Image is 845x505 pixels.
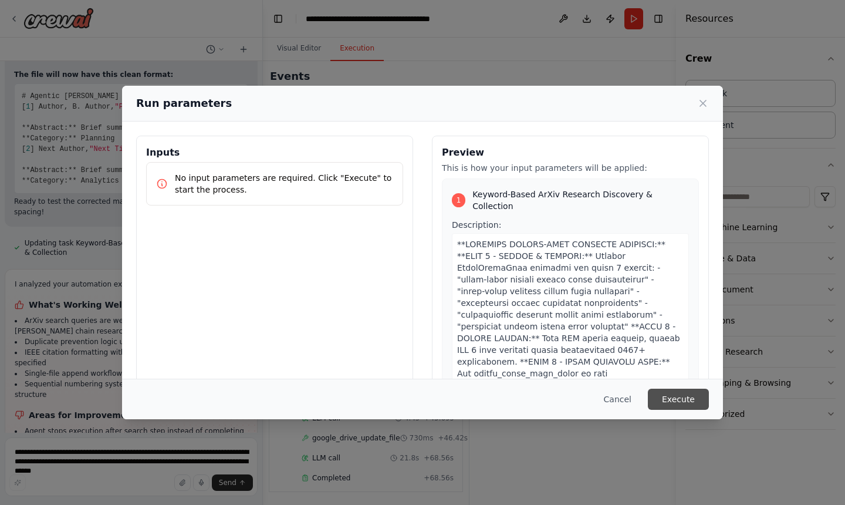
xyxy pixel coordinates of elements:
[594,389,641,410] button: Cancel
[136,95,232,112] h2: Run parameters
[146,146,403,160] h3: Inputs
[452,193,465,207] div: 1
[472,188,689,212] span: Keyword-Based ArXiv Research Discovery & Collection
[442,146,699,160] h3: Preview
[442,162,699,174] p: This is how your input parameters will be applied:
[175,172,393,196] p: No input parameters are required. Click "Execute" to start the process.
[452,220,501,230] span: Description:
[648,389,709,410] button: Execute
